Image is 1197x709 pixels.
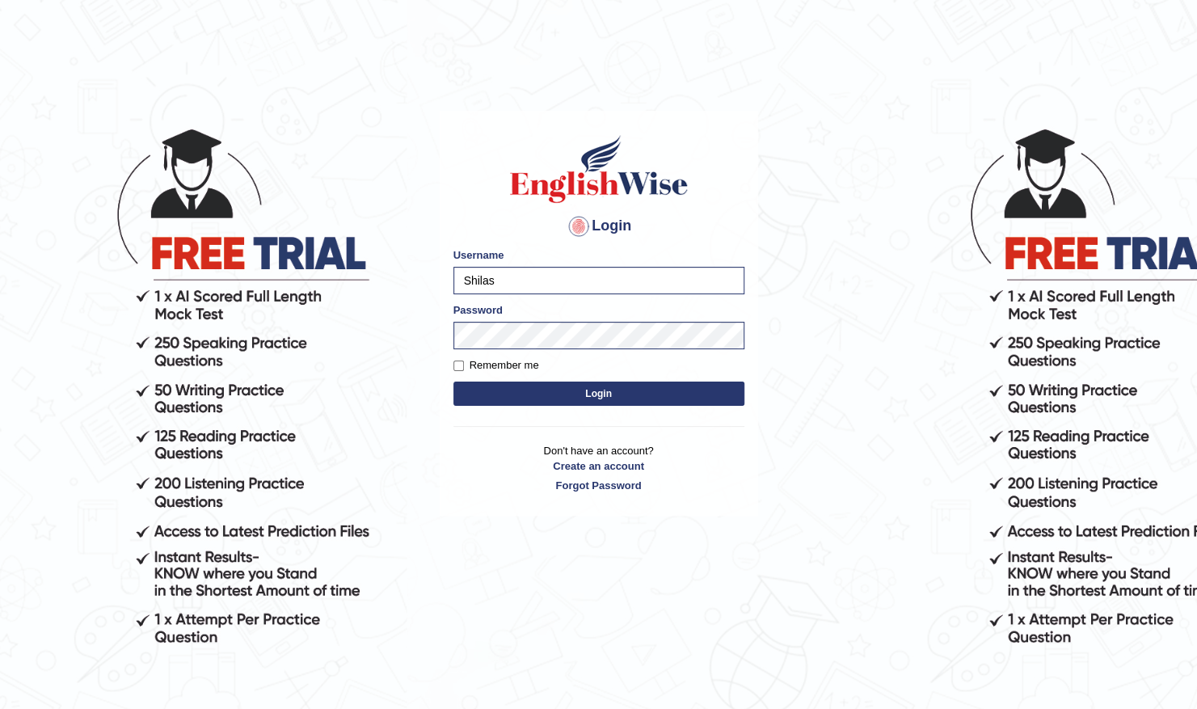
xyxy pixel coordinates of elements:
label: Password [453,302,503,318]
label: Remember me [453,357,539,373]
a: Forgot Password [453,478,744,493]
button: Login [453,382,744,406]
p: Don't have an account? [453,443,744,493]
input: Remember me [453,361,464,371]
a: Create an account [453,458,744,474]
label: Username [453,247,504,263]
img: Logo of English Wise sign in for intelligent practice with AI [507,133,691,205]
h4: Login [453,213,744,239]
